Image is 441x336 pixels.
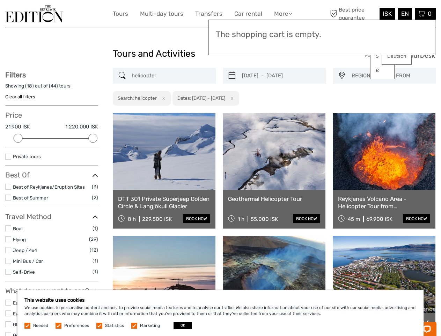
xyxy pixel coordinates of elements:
[93,257,98,265] span: (1)
[274,9,292,19] a: More
[5,212,98,221] h3: Travel Method
[365,51,436,60] img: PurchaseViaTourDesk.png
[338,195,430,210] a: Reykjanes Volcano Area - Helicopter Tour from [GEOGRAPHIC_DATA]
[13,154,41,159] a: Private tours
[370,50,394,63] a: $
[13,311,43,316] a: Eyjafjallajökull
[5,5,63,22] img: The Reykjavík Edition
[13,247,37,253] a: Jeep / 4x4
[328,6,378,21] span: Best price guarantee
[177,95,225,101] h2: Dates: [DATE] - [DATE]
[51,83,56,89] label: 44
[13,184,85,190] a: Best of Reykjanes/Eruption Sites
[293,214,320,223] a: book now
[5,83,98,93] div: Showing ( ) out of ( ) tours
[370,64,394,77] a: £
[92,183,98,191] span: (3)
[142,216,172,222] div: 229.500 ISK
[13,322,30,327] a: Glaciers
[228,195,320,202] a: Geothermal Helicopter Tour
[13,195,48,201] a: Best of Summer
[17,290,424,336] div: We use cookies to personalise content and ads, to provide social media features and to analyse ou...
[13,258,43,264] a: Mini Bus / Car
[105,323,124,329] label: Statistics
[5,71,26,79] strong: Filters
[92,194,98,202] span: (2)
[366,216,392,222] div: 69.900 ISK
[13,237,26,242] a: Flying
[239,70,322,82] input: SELECT DATES
[64,323,89,329] label: Preferences
[10,12,79,18] p: Chat now
[140,9,183,19] a: Multi-day tours
[348,216,360,222] span: 45 m
[238,216,244,222] span: 1 h
[80,11,89,19] button: Open LiveChat chat widget
[5,287,98,295] h3: What do you want to see?
[65,123,98,131] label: 1.220.000 ISK
[24,297,417,303] h5: This website uses cookies
[93,224,98,232] span: (1)
[89,235,98,243] span: (29)
[128,216,136,222] span: 8 h
[398,8,412,20] div: EN
[226,94,236,102] button: x
[348,70,432,82] button: REGION / STARTS FROM
[93,268,98,276] span: (1)
[183,214,210,223] a: book now
[216,30,428,40] h3: The shopping cart is empty.
[174,322,192,329] button: OK
[383,10,392,17] span: ISK
[118,95,157,101] h2: Search: helicopter
[5,171,98,179] h3: Best Of
[158,94,167,102] button: x
[403,214,430,223] a: book now
[5,111,98,119] h3: Price
[5,123,30,131] label: 21.900 ISK
[251,216,278,222] div: 55.000 ISK
[13,269,35,275] a: Self-Drive
[140,323,160,329] label: Marketing
[27,83,32,89] label: 18
[113,48,328,59] h1: Tours and Activities
[234,9,262,19] a: Car rental
[5,94,35,99] a: Clear all filters
[33,323,48,329] label: Needed
[195,9,222,19] a: Transfers
[427,10,433,17] span: 0
[13,226,23,231] a: Boat
[13,300,71,306] a: East [GEOGRAPHIC_DATA]
[382,50,411,63] a: Deutsch
[90,246,98,254] span: (12)
[129,70,212,82] input: SEARCH
[118,195,210,210] a: DTT 301 Private Superjeep Golden Circle & Langjökull Glacier
[113,9,128,19] a: Tours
